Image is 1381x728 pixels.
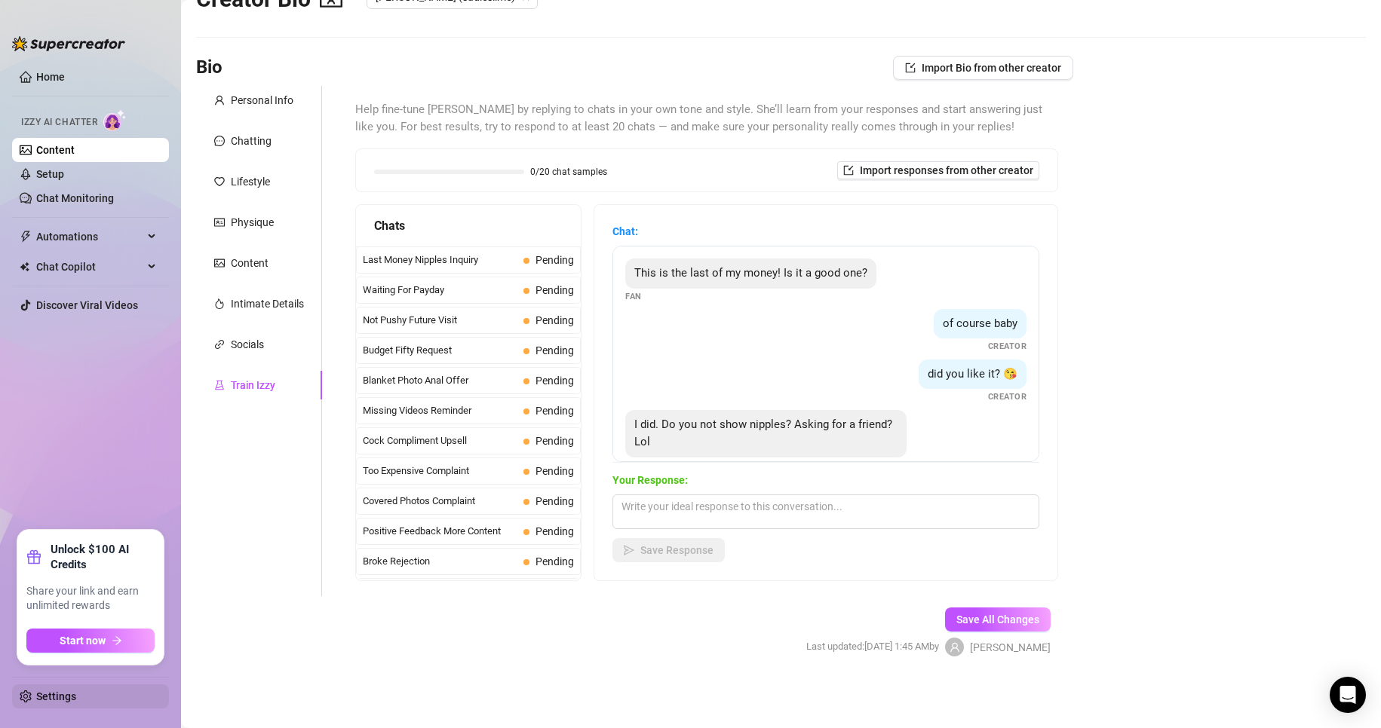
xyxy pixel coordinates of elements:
span: Share your link and earn unlimited rewards [26,584,155,613]
span: Pending [536,254,574,266]
span: Pending [536,314,574,326]
div: Personal Info [231,92,293,109]
span: Pending [536,555,574,567]
span: Pending [536,405,574,417]
span: Fan [625,459,642,472]
span: Import Bio from other creator [922,62,1061,74]
span: I did. Do you not show nipples? Asking for a friend? Lol [634,418,892,449]
a: Home [36,71,65,83]
button: Save All Changes [945,607,1051,632]
a: Content [36,144,75,156]
span: Chats [374,216,405,235]
span: Pending [536,525,574,537]
span: picture [214,258,225,268]
span: did you like it? 😘 [928,367,1017,381]
span: Import responses from other creator [860,164,1033,176]
button: Import Bio from other creator [893,56,1073,80]
span: gift [26,549,41,564]
span: Save All Changes [956,613,1039,626]
span: Pending [536,344,574,356]
span: Last updated: [DATE] 1:45 AM by [806,639,939,654]
img: logo-BBDzfeDw.svg [12,36,125,51]
span: arrow-right [112,635,122,646]
span: Pending [536,495,574,507]
span: Creator [988,390,1027,403]
span: Start now [60,635,106,647]
div: Physique [231,214,274,231]
span: Last Money Nipples Inquiry [363,252,517,268]
button: Save Response [612,538,725,562]
span: This is the last of my money! Is it a good one? [634,266,867,280]
span: experiment [214,380,225,390]
span: Waiting For Payday [363,283,517,298]
h3: Bio [196,56,222,80]
span: Pending [536,435,574,447]
strong: Unlock $100 AI Credits [51,542,155,572]
span: import [905,63,916,73]
span: Broke Rejection [363,554,517,569]
button: Import responses from other creator [837,161,1039,179]
div: Content [231,255,269,271]
span: [PERSON_NAME] [970,639,1051,656]
span: of course baby [943,317,1017,330]
span: Izzy AI Chatter [21,115,97,130]
span: Pending [536,375,574,387]
span: Help fine-tune [PERSON_NAME] by replying to chats in your own tone and style. She’ll learn from y... [355,101,1058,136]
a: Discover Viral Videos [36,299,138,311]
img: AI Chatter [103,109,127,131]
span: link [214,339,225,350]
a: Setup [36,168,64,180]
span: Fan [625,290,642,303]
strong: Your Response: [612,474,688,486]
span: Cock Compliment Upsell [363,433,517,448]
span: heart [214,176,225,187]
span: Budget Fifty Request [363,343,517,358]
a: Settings [36,690,76,702]
span: user [950,642,960,653]
button: Start nowarrow-right [26,629,155,653]
span: Pending [536,465,574,477]
span: fire [214,298,225,309]
div: Intimate Details [231,295,304,312]
div: Chatting [231,133,272,149]
span: 0/20 chat samples [530,167,607,176]
span: user [214,95,225,106]
strong: Chat: [612,225,638,237]
span: Too Expensive Complaint [363,463,517,479]
span: Blanket Photo Anal Offer [363,373,517,388]
span: Positive Feedback More Content [363,524,517,539]
div: Open Intercom Messenger [1330,677,1366,713]
span: Missing Videos Reminder [363,403,517,418]
span: Automations [36,225,143,249]
div: Socials [231,336,264,353]
span: import [843,165,854,176]
span: Chat Copilot [36,255,143,279]
span: message [214,136,225,146]
div: Train Izzy [231,377,275,393]
span: Not Pushy Future Visit [363,313,517,328]
span: Creator [988,340,1027,353]
span: Covered Photos Complaint [363,494,517,509]
img: Chat Copilot [20,262,29,272]
div: Lifestyle [231,173,270,190]
span: thunderbolt [20,231,32,243]
a: Chat Monitoring [36,192,114,204]
span: Pending [536,284,574,296]
span: idcard [214,217,225,228]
